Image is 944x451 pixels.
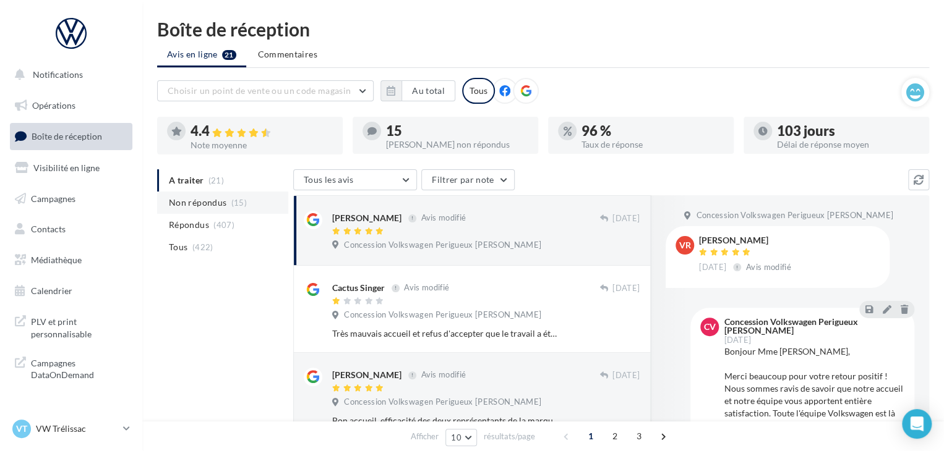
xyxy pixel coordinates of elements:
span: [DATE] [724,336,751,344]
span: (15) [231,198,247,208]
span: VT [16,423,27,435]
div: 96 % [581,124,724,138]
div: Délai de réponse moyen [777,140,919,149]
span: résultats/page [484,431,535,442]
span: Répondus [169,219,209,231]
button: Choisir un point de vente ou un code magasin [157,80,374,101]
span: Contacts [31,224,66,234]
span: 1 [581,426,601,446]
span: Campagnes [31,193,75,203]
span: Choisir un point de vente ou un code magasin [168,85,351,96]
div: Concession Volkswagen Perigueux [PERSON_NAME] [724,318,902,335]
a: Visibilité en ligne [7,155,135,181]
span: Avis modifié [746,262,791,272]
div: Très mauvais accueil et refus d'accepter que le travail a été mal fait... à moi de payer à nouvea... [332,327,559,340]
a: Médiathèque [7,247,135,273]
div: 103 jours [777,124,919,138]
button: Au total [401,80,455,101]
span: Campagnes DataOnDemand [31,355,127,381]
span: Avis modifié [421,370,466,380]
button: 10 [445,429,477,446]
span: CV [704,321,716,333]
span: [DATE] [612,283,640,294]
span: 2 [605,426,625,446]
a: Calendrier [7,278,135,304]
div: [PERSON_NAME] [332,369,401,381]
div: 4.4 [191,124,333,138]
span: Notifications [33,69,83,80]
div: Tous [462,78,495,104]
span: Médiathèque [31,255,82,265]
span: Calendrier [31,285,72,296]
span: Avis modifié [421,213,466,223]
span: (407) [213,220,234,230]
span: Visibilité en ligne [33,162,100,173]
div: 15 [386,124,528,138]
span: Concession Volkswagen Perigueux [PERSON_NAME] [696,210,893,221]
div: Taux de réponse [581,140,724,149]
button: Tous les avis [293,169,417,190]
span: [DATE] [699,262,726,273]
span: Boîte de réception [32,131,102,141]
span: Tous les avis [304,174,354,185]
a: VT VW Trélissac [10,417,132,440]
div: [PERSON_NAME] [699,236,794,245]
span: vr [679,239,691,251]
span: Concession Volkswagen Perigueux [PERSON_NAME] [344,310,541,321]
span: [DATE] [612,213,640,224]
button: Notifications [7,62,130,88]
span: Avis modifié [404,283,449,293]
span: 3 [629,426,649,446]
a: Campagnes DataOnDemand [7,350,135,386]
button: Au total [380,80,455,101]
div: Cactus Singer [332,282,385,294]
span: Concession Volkswagen Perigueux [PERSON_NAME] [344,240,541,251]
span: Commentaires [258,49,317,59]
div: Note moyenne [191,141,333,150]
div: [PERSON_NAME] [332,212,401,224]
span: Non répondus [169,196,226,209]
div: Open Intercom Messenger [902,409,932,439]
button: Filtrer par note [421,169,515,190]
div: Boîte de réception [157,20,929,38]
a: Boîte de réception [7,123,135,150]
div: [PERSON_NAME] non répondus [386,140,528,149]
p: VW Trélissac [36,423,118,435]
span: Concession Volkswagen Perigueux [PERSON_NAME] [344,397,541,408]
span: [DATE] [612,370,640,381]
span: Afficher [411,431,439,442]
span: (422) [192,242,213,252]
a: Campagnes [7,186,135,212]
span: Tous [169,241,187,253]
span: 10 [451,432,461,442]
a: Contacts [7,216,135,242]
span: Opérations [32,100,75,111]
span: PLV et print personnalisable [31,313,127,340]
a: PLV et print personnalisable [7,308,135,345]
a: Opérations [7,93,135,119]
div: Bon accueil, efficacité des deux représentants de la marque VW. Découverte du client, engagement,... [332,415,559,427]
